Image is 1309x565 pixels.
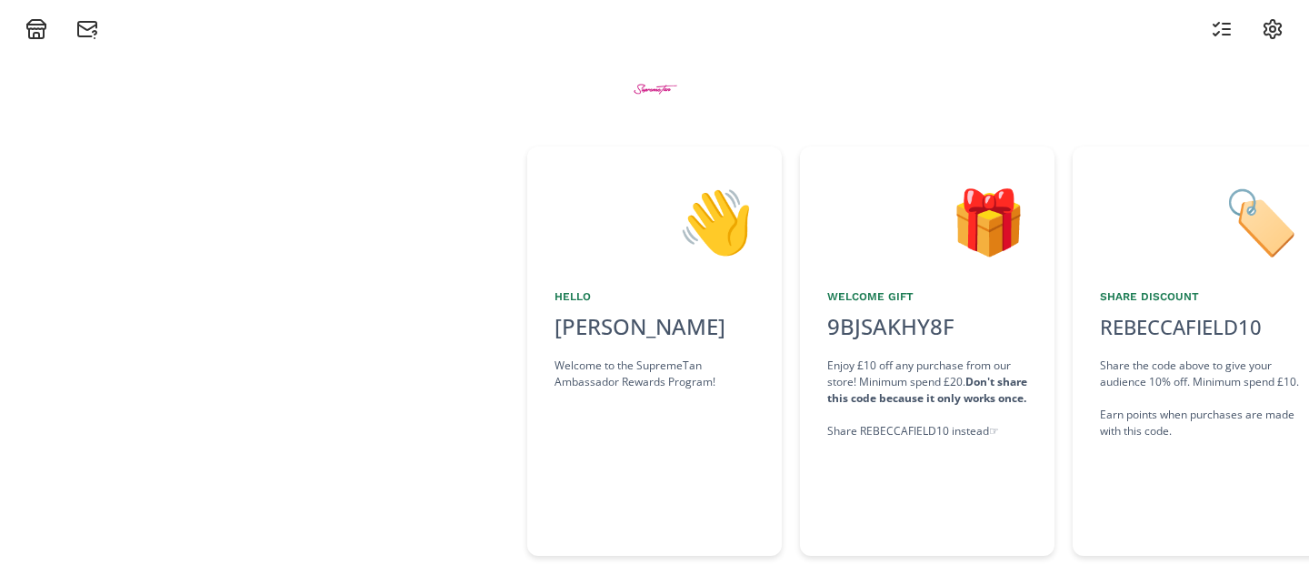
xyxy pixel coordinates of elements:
div: 👋 [555,174,754,267]
div: Hello [555,288,754,305]
div: 🎁 [827,174,1027,267]
img: BtZWWMaMEGZe [621,55,689,123]
div: [PERSON_NAME] [555,310,754,343]
div: Welcome Gift [827,288,1027,305]
div: 🏷️ [1100,174,1300,267]
div: Share the code above to give your audience 10% off. Minimum spend £10. Earn points when purchases... [1100,358,1300,439]
strong: Don't share this code because it only works once. [827,374,1027,406]
div: Share Discount [1100,288,1300,305]
div: 9BJSAKHY8F [816,310,965,343]
div: Welcome to the SupremeTan Ambassador Rewards Program! [555,358,754,390]
div: Enjoy £10 off any purchase from our store! Minimum spend £20. Share REBECCAFIELD10 instead ☞ [827,358,1027,439]
div: REBECCAFIELD10 [1100,312,1262,342]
